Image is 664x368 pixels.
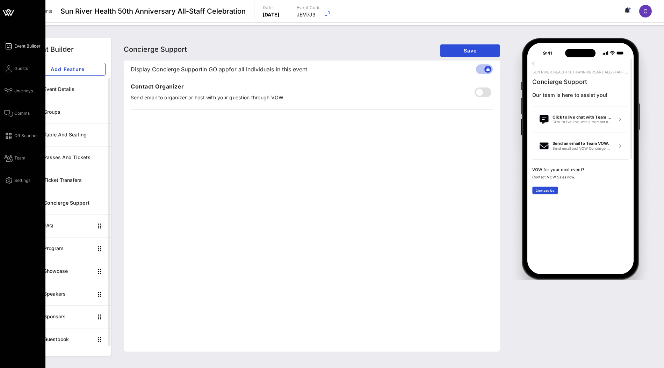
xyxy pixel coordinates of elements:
a: Groups [24,101,111,123]
a: Passes and Tickets [24,146,111,169]
div: Guestbook [44,337,93,342]
div: Contact Organizer [131,84,470,91]
a: Journeys [4,87,33,95]
a: Comms [4,109,30,118]
a: Ticket Transfers [24,169,111,192]
span: QR Scanner [14,133,38,139]
div: Showcase [44,268,93,274]
a: Settings [4,176,30,185]
span: Save [446,48,494,54]
div: Event Builder [29,44,74,55]
p: Event Code [297,4,321,11]
span: Comms [14,110,30,116]
span: Event Builder [14,43,41,49]
span: Concierge Support [124,45,187,54]
p: JEM7J3 [297,11,321,18]
div: Passes and Tickets [44,155,106,161]
a: QR Scanner [4,132,38,140]
span: Journeys [14,88,33,94]
div: Program [44,246,93,252]
span: Team [14,155,26,161]
a: Table and Seating [24,123,111,146]
span: for all individuals in this event [229,65,307,73]
a: Sponsors [24,305,111,328]
div: Event Details [44,86,106,92]
p: Date [263,4,280,11]
div: Ticket Transfers [44,177,106,183]
a: Team [4,154,26,162]
a: Guests [4,64,28,73]
a: FAQ [24,214,111,237]
a: Concierge Support [24,192,111,214]
div: Sponsors [44,314,93,320]
a: Program [24,237,111,260]
button: Add Feature [29,63,106,76]
a: Event Builder [4,42,41,50]
span: C [643,8,648,15]
a: Showcase [24,260,111,283]
div: FAQ [44,223,93,229]
div: Concierge Support [44,200,106,206]
div: C [639,5,652,17]
span: Settings [14,177,30,184]
a: Speakers [24,283,111,305]
span: Display in GO app [131,65,307,73]
a: Event Details [24,78,111,101]
span: Guests [14,65,28,72]
p: [DATE] [263,11,280,18]
span: Add Feature [35,66,100,72]
p: Send email to organizer or host with your question through VOW. [131,94,470,101]
button: Save [440,44,500,57]
div: Table and Seating [44,132,106,138]
span: Sun River Health 50th Anniversary All-Staff Celebration [60,6,246,16]
div: Groups [44,109,106,115]
span: Concierge Support [152,65,202,73]
a: Guestbook [24,328,111,351]
div: Speakers [44,291,93,297]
